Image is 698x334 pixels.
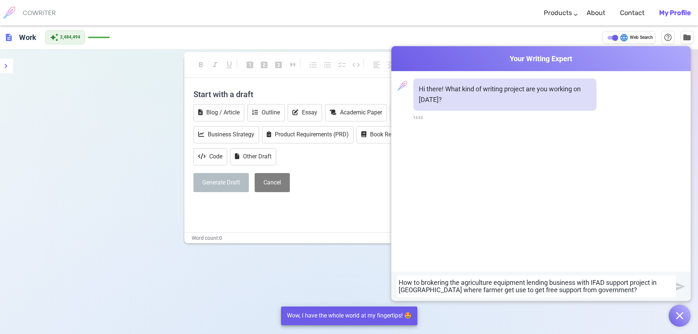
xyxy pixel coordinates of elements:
button: Manage Documents [680,31,694,44]
h4: Start with a draft [193,85,505,103]
span: looks_one [245,60,254,69]
a: Contact [620,2,645,24]
span: format_bold [196,60,205,69]
div: How to brokering the agriculture equipment lending business with IFAD support project in [GEOGRAP... [399,279,674,294]
div: Word count: 0 [184,233,514,243]
a: About [587,2,605,24]
span: 12:22 [413,113,423,123]
h6: COWRITER [23,10,56,16]
span: Your Writing Expert [391,54,691,64]
p: Hi there! What kind of writing project are you working on [DATE]? [419,84,591,105]
span: checklist [337,60,346,69]
button: Product Requirements (PRD) [262,126,354,143]
h6: Click to edit title [16,30,39,45]
span: format_underlined [225,60,234,69]
button: Marketing Campaign [390,104,463,121]
span: format_quote [288,60,297,69]
button: Academic Paper [325,104,387,121]
img: Send [676,282,685,291]
span: format_align_left [372,60,381,69]
span: looks_two [260,60,269,69]
button: Blog / Article [193,104,244,121]
span: description [4,33,13,42]
b: My Profile [659,9,691,17]
a: My Profile [659,2,691,24]
span: 2,484,494 [60,34,80,41]
span: format_list_numbered [309,60,318,69]
span: code [352,60,361,69]
button: Business Strategy [193,126,259,143]
span: Web Search [630,34,653,41]
img: Open chat [676,312,683,319]
button: Code [193,148,227,165]
button: Cancel [255,173,290,192]
button: Other Draft [230,148,276,165]
span: auto_awesome [50,33,59,42]
a: Products [544,2,572,24]
span: help_outline [664,33,672,42]
span: format_list_bulleted [323,60,332,69]
span: format_align_center [387,60,395,69]
button: Essay [288,104,322,121]
span: language [620,33,628,42]
span: format_italic [211,60,219,69]
button: Outline [247,104,285,121]
img: profile [395,78,410,93]
span: looks_3 [274,60,283,69]
button: Book Report [357,126,406,143]
button: Help & Shortcuts [661,31,675,44]
button: Generate Draft [193,173,249,192]
div: Wow, I have the whole world at my fingertips! 🤩 [287,309,411,323]
span: folder [683,33,691,42]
